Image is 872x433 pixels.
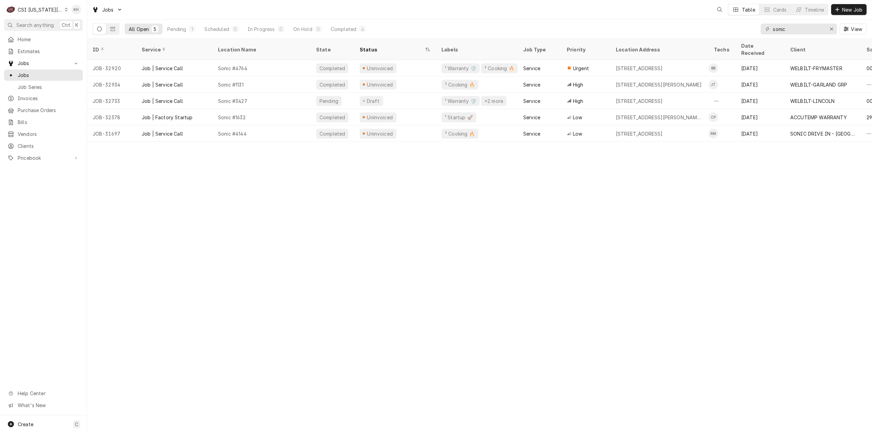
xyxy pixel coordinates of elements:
span: K [75,21,78,29]
div: Status [360,46,424,53]
div: Client [790,46,854,53]
div: JOB-32934 [87,76,136,93]
a: Go to What's New [4,400,83,411]
span: Vendors [18,130,79,138]
div: Uninvoiced [366,114,394,121]
div: On Hold [293,26,312,33]
button: View [840,24,867,34]
div: — [708,93,736,109]
div: [STREET_ADDRESS] [616,130,663,137]
div: Labels [441,46,512,53]
div: SONIC DRIVE IN - [GEOGRAPHIC_DATA] [790,130,856,137]
span: Help Center [18,390,79,397]
div: ACCUTEMP WARRANTY [790,114,847,121]
div: 0 [316,26,321,33]
div: JT [708,80,718,89]
div: ² Cooking 🔥 [444,81,476,88]
div: Pending [167,26,186,33]
span: Search anything [16,21,54,29]
div: Kelsey Hetlage's Avatar [72,5,81,14]
span: Purchase Orders [18,107,79,114]
a: Home [4,34,83,45]
a: Estimates [4,46,83,57]
a: Bills [4,117,83,128]
div: Sonic #1131 [218,81,244,88]
div: WELBILT-FRYMASTER [790,65,842,72]
div: Job Type [523,46,556,53]
span: High [573,81,583,88]
div: [DATE] [736,125,785,142]
div: Completed [319,65,346,72]
div: Service [142,46,206,53]
div: 1 [190,26,194,33]
a: Go to Jobs [4,58,83,69]
div: Location Name [218,46,304,53]
div: Scheduled [204,26,229,33]
div: 0 [279,26,283,33]
div: Sonic #3427 [218,97,247,105]
div: Sonic #4144 [218,130,247,137]
span: View [850,26,863,33]
div: Sonic #4764 [218,65,247,72]
div: RM [708,129,718,138]
span: Jobs [18,72,79,79]
div: Service [523,65,540,72]
button: Erase input [826,24,837,34]
div: 0 [233,26,237,33]
div: JOB-31697 [87,125,136,142]
div: ¹ Warranty 🛡️ [444,97,477,105]
div: ¹ Warranty 🛡️ [444,65,477,72]
div: CSI Kansas City's Avatar [6,5,16,14]
div: Sonic #1632 [218,114,246,121]
div: Date Received [741,42,778,57]
div: Table [742,6,755,13]
button: Search anythingCtrlK [4,19,83,31]
div: KH [72,5,81,14]
span: What's New [18,402,79,409]
a: Clients [4,140,83,152]
div: JOB-32920 [87,60,136,76]
div: Uninvoiced [366,130,394,137]
a: Jobs [4,69,83,81]
span: Pricebook [18,154,69,161]
div: Completed [319,81,346,88]
div: Charles Pendergrass's Avatar [708,112,718,122]
span: Jobs [102,6,114,13]
div: ² Cooking 🔥 [444,130,476,137]
span: Ctrl [62,21,71,29]
span: High [573,97,583,105]
a: Go to Help Center [4,388,83,399]
span: Low [573,114,582,121]
input: Keyword search [773,24,824,34]
div: Completed [331,26,356,33]
span: Jobs [18,60,69,67]
div: +2 more [484,97,504,105]
div: Jimmy Terrell's Avatar [708,80,718,89]
div: Service [523,81,540,88]
div: ¹ Startup 🚀 [444,114,473,121]
div: ² Cooking 🔥 [484,65,515,72]
div: Job | Service Call [142,130,183,137]
a: Go to Pricebook [4,152,83,164]
span: Clients [18,142,79,150]
span: Invoices [18,95,79,102]
span: Job Series [18,83,79,91]
button: Open search [714,4,725,15]
div: Service [523,97,540,105]
div: Job | Factory Startup [142,114,192,121]
div: Cards [773,6,787,13]
div: 4 [360,26,364,33]
div: JOB-32378 [87,109,136,125]
div: Job | Service Call [142,65,183,72]
span: Home [18,36,79,43]
span: C [75,421,78,428]
a: Go to Jobs [89,4,125,15]
button: New Job [831,4,867,15]
div: State [316,46,349,53]
a: Invoices [4,93,83,104]
div: Uninvoiced [366,65,394,72]
div: [DATE] [736,76,785,93]
a: Vendors [4,128,83,140]
div: [DATE] [736,60,785,76]
div: Uninvoiced [366,81,394,88]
